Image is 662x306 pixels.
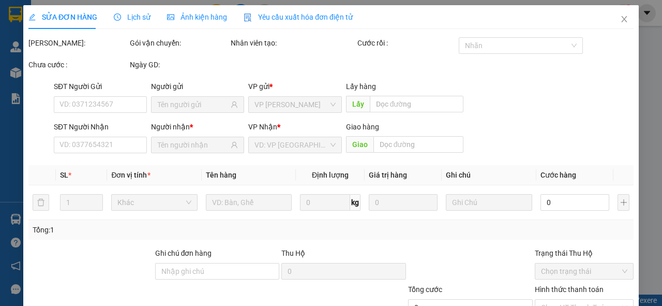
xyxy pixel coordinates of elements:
span: Yêu cầu xuất hóa đơn điện tử [244,13,353,21]
input: Ghi Chú [446,194,532,211]
img: icon [244,13,252,22]
span: close [620,15,628,23]
div: Ngày GD: [130,59,229,70]
th: Ghi chú [442,165,536,185]
span: Chọn trạng thái [540,264,627,279]
span: Khác [117,195,191,210]
li: (c) 2017 [87,49,142,62]
span: SL [60,171,68,179]
b: [PERSON_NAME] [13,67,58,115]
label: Ghi chú đơn hàng [155,249,212,257]
div: Chưa cước : [28,59,128,70]
span: kg [350,194,360,211]
span: Giao hàng [345,123,379,131]
div: SĐT Người Gửi [54,81,147,92]
span: user [231,101,238,108]
label: Hình thức thanh toán [534,285,603,294]
input: Ghi chú đơn hàng [155,263,279,280]
div: Trạng thái Thu Hộ [534,247,634,259]
span: VP Phan Rang [254,97,335,112]
input: Dọc đường [373,136,463,153]
span: Lịch sử [114,13,151,21]
input: Dọc đường [369,96,463,112]
span: Tổng cước [408,285,442,294]
div: Người nhận [151,121,244,133]
span: picture [167,13,174,21]
span: user [231,141,238,149]
span: VP Nhận [248,123,277,131]
div: Người gửi [151,81,244,92]
b: Gửi khách hàng [64,15,102,64]
span: Định lượng [312,171,349,179]
input: Tên người nhận [157,139,229,151]
span: Giao [345,136,373,153]
div: Tổng: 1 [33,224,257,236]
span: clock-circle [114,13,121,21]
span: Tên hàng [206,171,236,179]
input: Tên người gửi [157,99,229,110]
button: delete [33,194,49,211]
div: Nhân viên tạo: [231,37,355,49]
div: [PERSON_NAME]: [28,37,128,49]
img: logo.jpg [112,13,137,38]
span: Ảnh kiện hàng [167,13,227,21]
span: Cước hàng [540,171,576,179]
span: Thu Hộ [281,249,305,257]
div: SĐT Người Nhận [54,121,147,133]
span: SỬA ĐƠN HÀNG [28,13,97,21]
b: [DOMAIN_NAME] [87,39,142,48]
button: Close [610,5,639,34]
span: Lấy hàng [345,82,375,91]
div: Gói vận chuyển: [130,37,229,49]
span: Đơn vị tính [111,171,150,179]
span: Giá trị hàng [369,171,407,179]
input: VD: Bàn, Ghế [206,194,292,211]
button: plus [618,194,629,211]
div: Cước rồi : [357,37,457,49]
span: Lấy [345,96,369,112]
div: VP gửi [248,81,341,92]
span: edit [28,13,36,21]
input: 0 [369,194,438,211]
